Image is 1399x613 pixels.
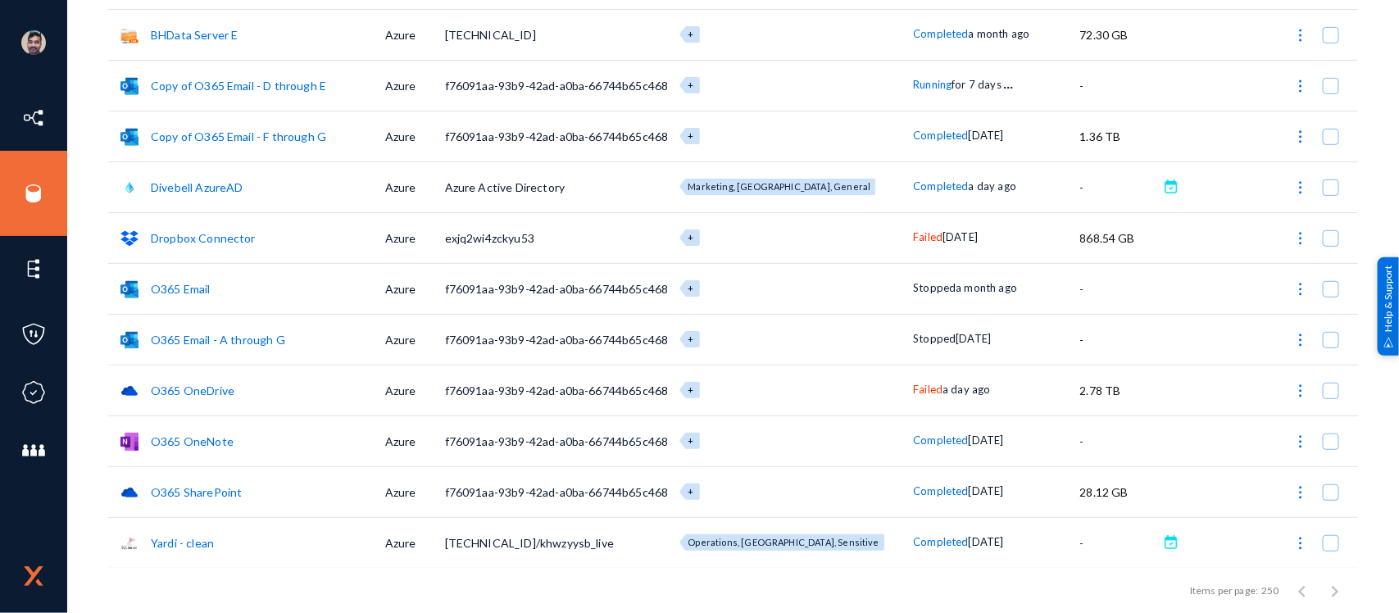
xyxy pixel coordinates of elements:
img: dropbox.svg [120,229,139,247]
td: - [1080,314,1159,365]
td: Azure [385,365,445,415]
span: a month ago [956,281,1017,294]
td: Azure [385,263,445,314]
img: icon-more.svg [1292,230,1309,247]
a: Yardi - clean [151,536,214,550]
span: for 7 days [952,78,1002,91]
span: f76091aa-93b9-42ad-a0ba-66744b65c468 [445,333,669,347]
td: - [1080,415,1159,466]
span: f76091aa-93b9-42ad-a0ba-66744b65c468 [445,485,669,499]
a: Dropbox Connector [151,231,256,245]
span: Completed [913,535,968,548]
img: help_support.svg [1383,337,1394,347]
span: + [688,435,694,446]
img: icon-more.svg [1292,535,1309,552]
span: + [688,283,694,293]
div: Items per page: [1190,583,1258,597]
span: Failed [913,383,943,396]
td: - [1080,263,1159,314]
img: onenote.png [120,433,139,451]
td: Azure [385,212,445,263]
span: . [1010,72,1013,92]
img: icon-compliance.svg [21,380,46,405]
span: f76091aa-93b9-42ad-a0ba-66744b65c468 [445,384,669,397]
td: Azure [385,9,445,60]
div: Help & Support [1378,257,1399,356]
span: Stopped [913,281,956,294]
span: exjq2wi4zckyu53 [445,231,534,245]
span: . [1006,72,1010,92]
span: a month ago [969,27,1030,40]
td: Azure [385,517,445,568]
span: . [1003,72,1006,92]
img: icon-more.svg [1292,281,1309,297]
img: icon-more.svg [1292,383,1309,399]
a: Copy of O365 Email - D through E [151,79,326,93]
span: Completed [913,179,968,193]
a: O365 OneNote [151,434,234,448]
span: [DATE] [969,484,1004,497]
a: O365 OneDrive [151,384,234,397]
img: sqlserver.png [120,534,139,552]
img: azuread.png [120,179,139,197]
img: o365mail.svg [120,331,139,349]
span: + [688,334,694,344]
span: [DATE] [943,230,978,243]
img: o365mail.svg [120,77,139,95]
span: Failed [913,230,943,243]
span: Completed [913,27,968,40]
td: 868.54 GB [1080,212,1159,263]
span: Operations, [GEOGRAPHIC_DATA], Sensitive [688,537,879,547]
td: 1.36 TB [1080,111,1159,161]
a: BHData Server E [151,28,238,42]
img: icon-inventory.svg [21,106,46,130]
span: f76091aa-93b9-42ad-a0ba-66744b65c468 [445,129,669,143]
span: [TECHNICAL_ID] [445,28,536,42]
span: [DATE] [969,129,1004,142]
span: Running [913,78,952,91]
img: icon-more.svg [1292,27,1309,43]
span: Stopped [913,332,956,345]
img: icon-policies.svg [21,322,46,347]
span: [DATE] [969,434,1004,447]
td: - [1080,60,1159,111]
img: icon-elements.svg [21,257,46,281]
span: Completed [913,434,968,447]
span: + [688,79,694,90]
img: smb.png [120,26,139,44]
img: icon-more.svg [1292,434,1309,450]
span: Marketing, [GEOGRAPHIC_DATA], General [688,181,871,192]
span: f76091aa-93b9-42ad-a0ba-66744b65c468 [445,434,669,448]
td: 2.78 TB [1080,365,1159,415]
a: O365 Email [151,282,211,296]
img: icon-more.svg [1292,179,1309,196]
img: icon-more.svg [1292,129,1309,145]
span: + [688,384,694,395]
td: - [1080,161,1159,212]
span: [TECHNICAL_ID]/khwzyysb_live [445,536,614,550]
span: f76091aa-93b9-42ad-a0ba-66744b65c468 [445,282,669,296]
img: onedrive.png [120,484,139,502]
td: Azure [385,161,445,212]
img: icon-members.svg [21,438,46,463]
a: Copy of O365 Email - F through G [151,129,326,143]
span: f76091aa-93b9-42ad-a0ba-66744b65c468 [445,79,669,93]
td: Azure [385,111,445,161]
img: icon-sources.svg [21,181,46,206]
span: Azure Active Directory [445,180,566,194]
span: [DATE] [956,332,991,345]
a: O365 SharePoint [151,485,242,499]
span: + [688,486,694,497]
td: 72.30 GB [1080,9,1159,60]
span: a day ago [969,179,1016,193]
span: a day ago [943,383,990,396]
span: + [688,29,694,39]
img: icon-more.svg [1292,332,1309,348]
span: [DATE] [969,535,1004,548]
button: Previous page [1286,574,1319,606]
span: + [688,130,694,141]
a: O365 Email - A through G [151,333,285,347]
div: 250 [1262,583,1279,597]
img: ACg8ocK1ZkZ6gbMmCU1AeqPIsBvrTWeY1xNXvgxNjkUXxjcqAiPEIvU=s96-c [21,30,46,55]
td: Azure [385,415,445,466]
